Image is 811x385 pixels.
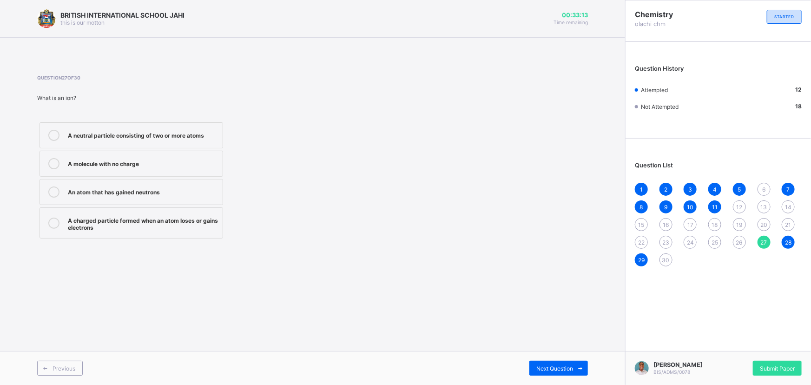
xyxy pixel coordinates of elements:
span: 16 [663,221,669,228]
span: Attempted [641,86,668,93]
b: 18 [795,103,802,110]
div: A molecule with no charge [68,158,218,167]
span: 19 [736,221,742,228]
span: Question 27 of 30 [37,75,351,80]
span: 17 [687,221,693,228]
span: 20 [760,221,767,228]
span: 13 [761,204,767,211]
span: 00:33:13 [554,12,588,19]
span: 18 [712,221,718,228]
span: 12 [736,204,742,211]
span: STARTED [774,14,794,19]
div: A charged particle formed when an atom loses or gains electrons [68,215,218,231]
span: 11 [712,204,718,211]
span: Submit Paper [760,365,795,372]
span: 5 [738,186,741,193]
span: 6 [762,186,765,193]
span: 25 [712,239,718,246]
span: Next Question [536,365,573,372]
span: BRITISH INTERNATIONAL SCHOOL JAHI [60,11,185,19]
span: 4 [713,186,717,193]
span: 21 [785,221,791,228]
span: 26 [736,239,743,246]
span: this is our motton [60,19,105,26]
span: Previous [53,365,75,372]
span: 27 [761,239,767,246]
div: A neutral particle consisting of two or more atoms [68,130,218,139]
span: 1 [640,186,643,193]
span: 8 [640,204,643,211]
div: An atom that has gained neutrons [68,186,218,196]
span: Question List [635,162,673,169]
span: 7 [787,186,790,193]
span: 29 [638,257,645,264]
span: 14 [785,204,791,211]
span: olachi chm [635,20,719,27]
span: Not Attempted [641,103,679,110]
span: 15 [639,221,645,228]
span: 23 [662,239,669,246]
div: What is an ion? [37,94,351,101]
span: 3 [688,186,692,193]
span: 10 [687,204,693,211]
span: Time remaining [554,20,588,25]
span: 30 [662,257,670,264]
span: 9 [664,204,667,211]
span: 28 [785,239,791,246]
span: 22 [638,239,645,246]
span: Question History [635,65,684,72]
span: Chemistry [635,10,719,19]
span: 24 [687,239,694,246]
span: BIS/ADMS/0078 [653,369,690,375]
b: 12 [795,86,802,93]
span: 2 [664,186,667,193]
span: [PERSON_NAME] [653,361,703,368]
